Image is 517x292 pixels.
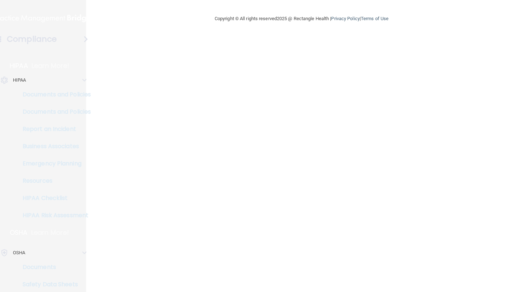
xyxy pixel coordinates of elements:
h4: Compliance [7,34,57,44]
p: HIPAA Risk Assessment [5,212,103,219]
p: OSHA [13,248,25,257]
p: HIPAA [13,76,26,85]
a: Privacy Policy [331,16,359,21]
div: Copyright © All rights reserved 2025 @ Rectangle Health | | [171,7,433,30]
p: Report an Incident [5,126,103,133]
p: HIPAA [10,61,28,70]
p: Business Associates [5,143,103,150]
p: HIPAA Checklist [5,195,103,202]
p: Learn More! [32,61,70,70]
p: OSHA [10,228,28,237]
p: Resources [5,177,103,184]
a: Terms of Use [361,16,388,21]
p: Emergency Planning [5,160,103,167]
p: Learn More! [31,228,69,237]
p: Documents and Policies [5,91,103,98]
p: Documents and Policies [5,108,103,115]
p: Safety Data Sheets [5,281,103,288]
p: Documents [5,264,103,271]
